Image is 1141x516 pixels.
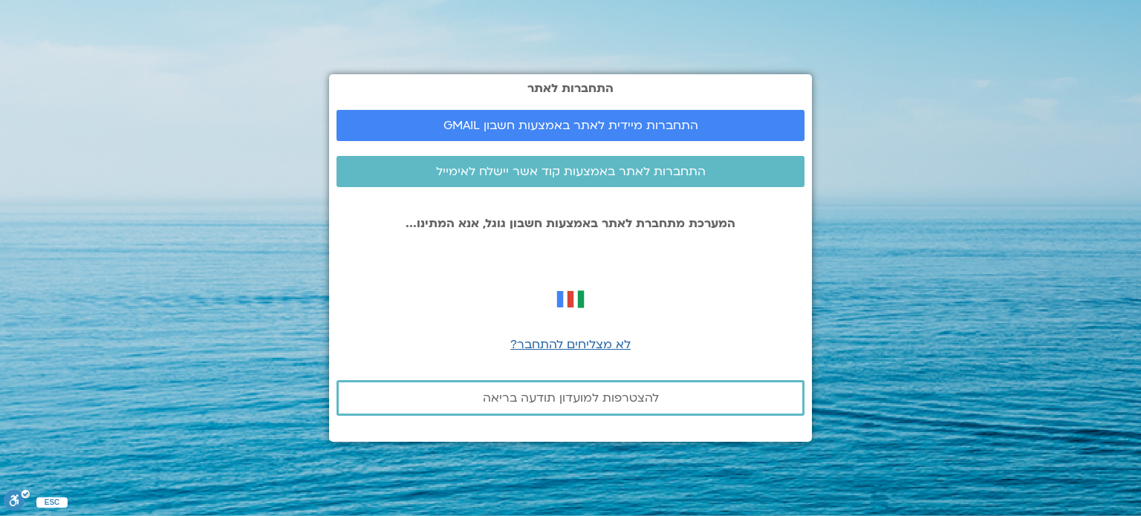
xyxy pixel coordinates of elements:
[337,110,804,141] a: התחברות מיידית לאתר באמצעות חשבון GMAIL
[510,336,631,353] a: לא מצליחים להתחבר?
[337,380,804,416] a: להצטרפות למועדון תודעה בריאה
[337,217,804,230] p: המערכת מתחברת לאתר באמצעות חשבון גוגל, אנא המתינו...
[337,82,804,95] h2: התחברות לאתר
[443,119,698,132] span: התחברות מיידית לאתר באמצעות חשבון GMAIL
[483,391,659,405] span: להצטרפות למועדון תודעה בריאה
[337,156,804,187] a: התחברות לאתר באמצעות קוד אשר יישלח לאימייל
[436,165,706,178] span: התחברות לאתר באמצעות קוד אשר יישלח לאימייל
